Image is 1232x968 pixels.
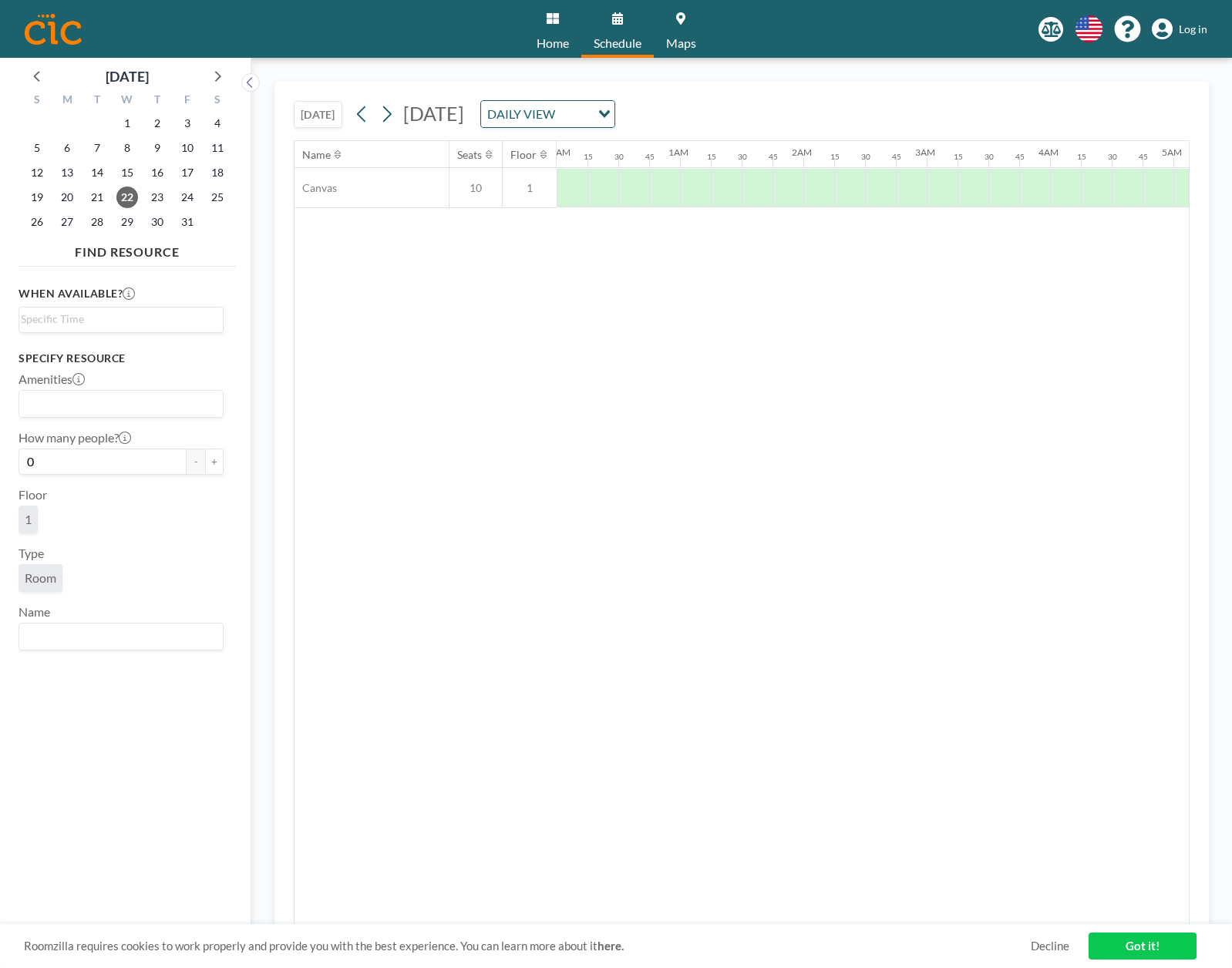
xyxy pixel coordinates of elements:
span: Log in [1179,22,1207,36]
div: M [52,91,82,111]
span: Sunday, October 26, 2025 [26,211,48,233]
div: 45 [1139,152,1148,162]
div: 3AM [915,146,935,158]
input: Search for option [560,104,589,124]
div: Search for option [19,391,223,417]
span: Saturday, October 25, 2025 [207,187,228,208]
span: Friday, October 3, 2025 [177,113,198,134]
span: Wednesday, October 1, 2025 [116,113,138,134]
a: Decline [1031,939,1069,953]
div: T [82,91,113,111]
a: Log in [1152,18,1207,40]
label: Type [19,546,44,561]
span: Sunday, October 5, 2025 [26,137,48,159]
span: DAILY VIEW [484,104,558,124]
div: Search for option [19,308,223,331]
label: How many people? [19,430,131,445]
span: Saturday, October 4, 2025 [207,113,228,134]
div: S [22,91,52,111]
span: Tuesday, October 21, 2025 [86,187,108,208]
span: Wednesday, October 15, 2025 [116,162,138,183]
div: 2AM [792,146,812,158]
span: Friday, October 10, 2025 [177,137,198,159]
span: Tuesday, October 28, 2025 [86,211,108,233]
div: Floor [510,148,537,162]
span: Friday, October 24, 2025 [177,187,198,208]
div: 30 [1108,152,1117,162]
div: 12AM [545,146,571,158]
div: T [142,91,172,111]
div: Search for option [481,101,614,127]
span: Monday, October 13, 2025 [56,162,78,183]
span: Tuesday, October 14, 2025 [86,162,108,183]
button: [DATE] [294,101,342,128]
input: Search for option [21,311,214,328]
div: 15 [707,152,716,162]
span: 1 [25,512,32,527]
div: Search for option [19,623,223,650]
span: Friday, October 31, 2025 [177,211,198,233]
span: Roomzilla requires cookies to work properly and provide you with the best experience. You can lea... [24,939,1031,953]
div: 45 [769,152,778,162]
span: [DATE] [403,102,464,125]
div: Name [302,148,331,162]
span: 1 [503,181,557,195]
div: 5AM [1162,146,1182,158]
span: Thursday, October 23, 2025 [146,187,168,208]
span: Sunday, October 12, 2025 [26,162,48,183]
div: 15 [830,152,840,162]
span: Home [537,37,569,49]
span: Sunday, October 19, 2025 [26,187,48,208]
span: Schedule [594,37,641,49]
span: Wednesday, October 29, 2025 [116,211,138,233]
input: Search for option [21,394,214,414]
div: 4AM [1038,146,1059,158]
span: Canvas [295,181,337,195]
span: Monday, October 27, 2025 [56,211,78,233]
div: 1AM [668,146,688,158]
span: Thursday, October 9, 2025 [146,137,168,159]
span: Monday, October 20, 2025 [56,187,78,208]
span: Tuesday, October 7, 2025 [86,137,108,159]
span: Wednesday, October 22, 2025 [116,187,138,208]
div: 45 [892,152,901,162]
label: Floor [19,487,47,502]
span: Wednesday, October 8, 2025 [116,137,138,159]
div: 30 [738,152,747,162]
img: organization-logo [25,14,82,45]
label: Amenities [19,371,85,387]
input: Search for option [21,627,214,647]
div: Seats [457,148,482,162]
span: Room [25,570,56,586]
span: Saturday, October 11, 2025 [207,137,228,159]
div: [DATE] [106,66,149,87]
span: Friday, October 17, 2025 [177,162,198,183]
span: Maps [666,37,696,49]
div: 45 [645,152,655,162]
h3: Specify resource [19,351,224,365]
div: 45 [1015,152,1025,162]
span: 10 [449,181,502,195]
span: Thursday, October 16, 2025 [146,162,168,183]
button: + [205,449,224,475]
div: F [172,91,202,111]
div: 30 [614,152,624,162]
div: 15 [954,152,963,162]
div: 15 [1077,152,1086,162]
span: Thursday, October 2, 2025 [146,113,168,134]
div: 30 [985,152,994,162]
h4: FIND RESOURCE [19,238,236,260]
span: Thursday, October 30, 2025 [146,211,168,233]
button: - [187,449,205,475]
div: 15 [584,152,593,162]
a: here. [597,939,624,953]
span: Saturday, October 18, 2025 [207,162,228,183]
span: Monday, October 6, 2025 [56,137,78,159]
div: S [202,91,232,111]
label: Name [19,604,50,620]
div: 30 [861,152,870,162]
a: Got it! [1089,933,1197,960]
div: W [113,91,143,111]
